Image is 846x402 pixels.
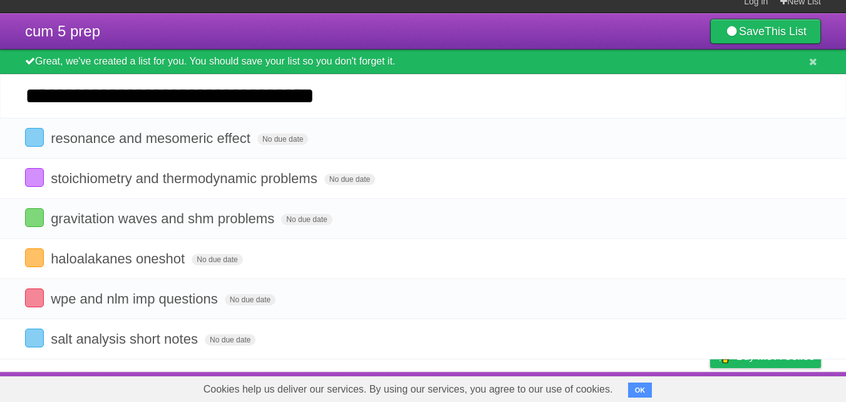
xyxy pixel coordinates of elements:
label: Done [25,208,44,227]
span: gravitation waves and shm problems [51,211,277,226]
label: Done [25,288,44,307]
span: salt analysis short notes [51,331,201,347]
span: No due date [205,334,255,346]
span: stoichiometry and thermodynamic problems [51,171,321,186]
span: No due date [192,254,242,265]
span: wpe and nlm imp questions [51,291,221,307]
label: Done [25,248,44,267]
span: Cookies help us deliver our services. By using our services, you agree to our use of cookies. [191,377,626,402]
a: About [544,375,570,399]
span: No due date [324,174,375,185]
span: cum 5 prep [25,23,100,40]
span: haloalakanes oneshot [51,251,188,267]
label: Done [25,128,44,147]
span: No due date [257,134,308,145]
a: Suggest a feature [742,375,821,399]
button: OK [628,383,653,398]
label: Done [25,168,44,187]
a: Privacy [694,375,726,399]
span: No due date [281,214,332,225]
span: resonance and mesomeric effect [51,130,254,146]
a: Terms [651,375,679,399]
span: No due date [225,294,276,305]
span: Buy me a coffee [736,346,815,368]
a: SaveThis List [710,19,821,44]
label: Done [25,329,44,347]
b: This List [765,25,807,38]
a: Developers [585,375,636,399]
